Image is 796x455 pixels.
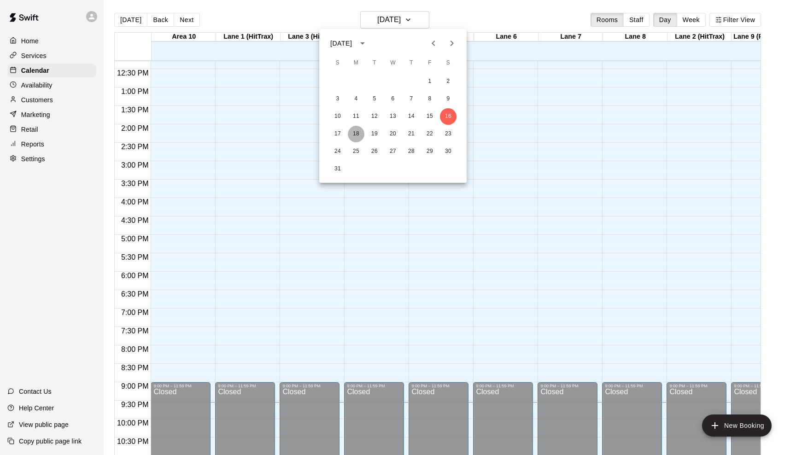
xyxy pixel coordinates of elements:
[329,143,346,160] button: 24
[421,126,438,142] button: 22
[440,91,457,107] button: 9
[440,126,457,142] button: 23
[385,126,401,142] button: 20
[329,161,346,177] button: 31
[403,143,420,160] button: 28
[440,143,457,160] button: 30
[366,126,383,142] button: 19
[385,54,401,72] span: Wednesday
[403,54,420,72] span: Thursday
[366,54,383,72] span: Tuesday
[330,39,352,48] div: [DATE]
[348,108,364,125] button: 11
[366,91,383,107] button: 5
[403,108,420,125] button: 14
[366,108,383,125] button: 12
[440,54,457,72] span: Saturday
[355,35,370,51] button: calendar view is open, switch to year view
[329,108,346,125] button: 10
[440,73,457,90] button: 2
[385,143,401,160] button: 27
[348,91,364,107] button: 4
[421,73,438,90] button: 1
[421,108,438,125] button: 15
[348,126,364,142] button: 18
[385,91,401,107] button: 6
[348,143,364,160] button: 25
[366,143,383,160] button: 26
[421,54,438,72] span: Friday
[329,91,346,107] button: 3
[348,54,364,72] span: Monday
[403,126,420,142] button: 21
[329,126,346,142] button: 17
[403,91,420,107] button: 7
[443,34,461,52] button: Next month
[421,143,438,160] button: 29
[440,108,457,125] button: 16
[385,108,401,125] button: 13
[329,54,346,72] span: Sunday
[421,91,438,107] button: 8
[424,34,443,52] button: Previous month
